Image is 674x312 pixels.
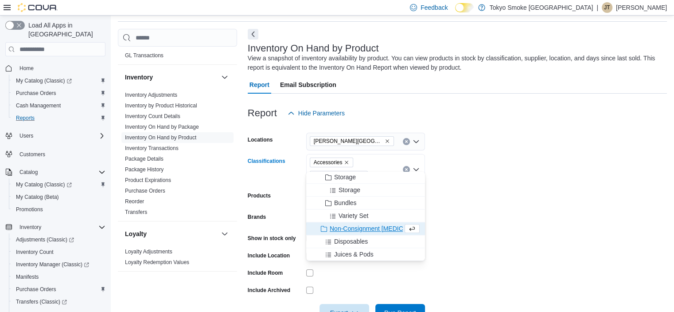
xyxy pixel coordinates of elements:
span: Purchase Orders [12,88,105,99]
a: Promotions [12,204,47,215]
a: Inventory On Hand by Package [125,124,199,130]
span: Inventory On Hand by Product [125,134,196,141]
a: Inventory Count [12,247,57,257]
span: My Catalog (Classic) [12,75,105,86]
span: Catalog [16,167,105,178]
span: Catalog [19,169,38,176]
h3: Report [248,108,277,118]
label: Include Location [248,252,290,259]
label: Show in stock only [248,235,296,242]
span: Manifests [16,273,39,280]
a: Home [16,63,37,74]
label: Classifications [248,158,285,165]
span: Non-Consignment [MEDICAL_DATA] [330,224,432,233]
button: Catalog [16,167,41,178]
span: Inventory Transactions [125,145,179,152]
a: Package Details [125,156,164,162]
button: Bundles [306,197,425,209]
span: Hide Parameters [298,109,345,118]
label: Brands [248,213,266,221]
button: Juices & Pods [306,248,425,261]
span: Inventory Count [12,247,105,257]
h3: Loyalty [125,229,147,238]
span: Reports [12,113,105,123]
span: Loyalty Adjustments [125,248,172,255]
button: Cash Management [9,99,109,112]
p: Tokyo Smoke [GEOGRAPHIC_DATA] [490,2,593,13]
span: Dark Mode [455,12,456,13]
span: Variety Set [339,211,368,220]
h3: OCM [125,280,140,288]
div: Loyalty [118,246,237,271]
button: Non-Consignment [MEDICAL_DATA] [306,222,425,235]
span: Storage [334,173,356,182]
button: Open list of options [413,138,420,145]
p: [PERSON_NAME] [616,2,667,13]
a: Inventory Manager (Classic) [12,259,93,270]
button: OCM [219,279,230,289]
button: Close list of options [413,166,420,173]
span: Transfers (Classic) [12,296,105,307]
a: Package History [125,166,164,173]
a: Product Expirations [125,177,171,183]
button: Storage [306,171,425,184]
span: Reports [16,115,35,122]
a: Customers [16,149,49,160]
span: Email Subscription [280,76,336,94]
a: Inventory Manager (Classic) [9,258,109,271]
button: Inventory [219,72,230,83]
button: Reports [9,112,109,124]
p: | [596,2,598,13]
div: Inventory [118,90,237,221]
span: Accessories [314,158,343,167]
input: Dark Mode [455,3,474,12]
span: [PERSON_NAME][GEOGRAPHIC_DATA] [314,137,383,146]
span: Nicotine [310,171,368,181]
span: Package History [125,166,164,173]
span: Purchase Orders [12,284,105,295]
span: Customers [16,148,105,159]
button: Clear input [403,138,410,145]
span: Inventory Count Details [125,113,180,120]
span: JT [604,2,610,13]
span: Purchase Orders [16,90,56,97]
span: Accessories [310,158,354,167]
span: Inventory by Product Historical [125,102,197,109]
label: Locations [248,136,273,143]
span: Promotions [16,206,43,213]
span: Product Expirations [125,177,171,184]
span: Home [19,65,34,72]
a: Transfers (Classic) [12,296,70,307]
span: Bundles [334,198,357,207]
span: Transfers [125,209,147,216]
h3: Inventory [125,73,153,82]
button: Purchase Orders [9,283,109,296]
span: My Catalog (Classic) [16,181,72,188]
span: Cash Management [16,102,61,109]
span: Purchase Orders [125,187,165,194]
a: Purchase Orders [12,88,60,99]
span: [MEDICAL_DATA] [314,171,357,180]
span: Reorder [125,198,144,205]
a: Inventory Adjustments [125,92,177,98]
button: Remove Accessories from selection in this group [344,160,349,165]
a: Cash Management [12,100,64,111]
button: Inventory Count [9,246,109,258]
button: Manifests [9,271,109,283]
span: Transfers (Classic) [16,298,67,305]
button: Loyalty [125,229,218,238]
span: Cash Management [12,100,105,111]
span: Users [19,132,33,139]
a: Loyalty Adjustments [125,249,172,255]
span: Customers [19,151,45,158]
span: Promotions [12,204,105,215]
img: Cova [18,3,58,12]
button: Inventory [16,222,45,233]
a: My Catalog (Beta) [12,192,62,202]
span: Users [16,130,105,141]
a: Reorder [125,198,144,205]
span: My Catalog (Beta) [12,192,105,202]
span: My Catalog (Classic) [16,77,72,84]
button: Loyalty [219,229,230,239]
span: Load All Apps in [GEOGRAPHIC_DATA] [25,21,105,39]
